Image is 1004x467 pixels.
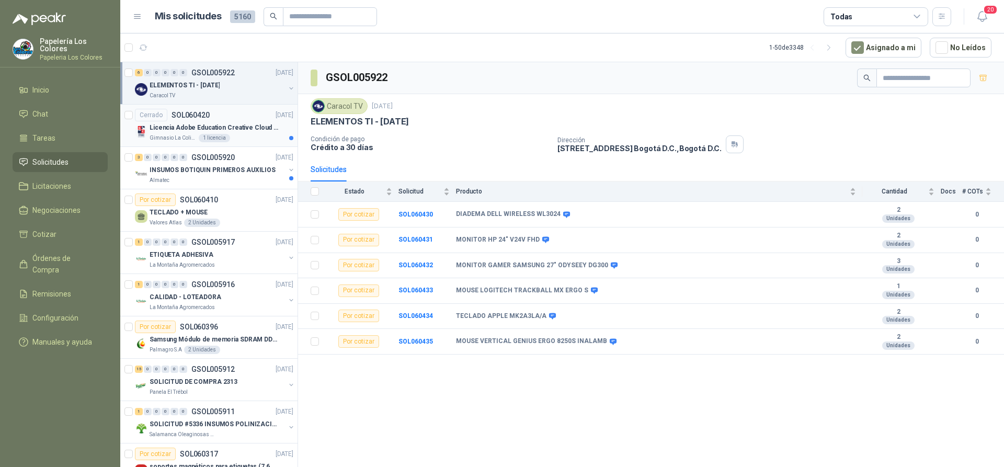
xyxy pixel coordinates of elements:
[398,236,433,243] b: SOL060431
[180,450,218,458] p: SOL060317
[135,66,295,100] a: 6 0 0 0 0 0 GSOL005922[DATE] Company LogoELEMENTOS TI - [DATE]Caracol TV
[32,312,78,324] span: Configuración
[862,188,926,195] span: Cantidad
[172,111,210,119] p: SOL060420
[13,284,108,304] a: Remisiones
[398,338,433,345] b: SOL060435
[150,176,169,185] p: Almatec
[338,208,379,221] div: Por cotizar
[150,292,221,302] p: CALIDAD - LOTEADORA
[32,204,81,216] span: Negociaciones
[170,238,178,246] div: 0
[962,235,991,245] b: 0
[398,261,433,269] a: SOL060432
[13,39,33,59] img: Company Logo
[155,9,222,24] h1: Mis solicitudes
[153,154,161,161] div: 0
[135,448,176,460] div: Por cotizar
[846,38,921,58] button: Asignado a mi
[862,308,934,316] b: 2
[326,70,389,86] h3: GSOL005922
[153,281,161,288] div: 0
[962,181,1004,202] th: # COTs
[170,281,178,288] div: 0
[13,248,108,280] a: Órdenes de Compra
[191,281,235,288] p: GSOL005916
[930,38,991,58] button: No Leídos
[311,164,347,175] div: Solicitudes
[199,134,230,142] div: 1 licencia
[962,286,991,295] b: 0
[13,332,108,352] a: Manuales y ayuda
[456,337,607,346] b: MOUSE VERTICAL GENIUS ERGO 8250S INALAMB
[882,291,915,299] div: Unidades
[179,154,187,161] div: 0
[144,281,152,288] div: 0
[170,154,178,161] div: 0
[456,188,848,195] span: Producto
[135,278,295,312] a: 1 0 0 0 0 0 GSOL005916[DATE] Company LogoCALIDAD - LOTEADORALa Montaña Agromercados
[135,281,143,288] div: 1
[150,377,237,387] p: SOLICITUD DE COMPRA 2313
[882,265,915,274] div: Unidades
[150,303,215,312] p: La Montaña Agromercados
[456,261,608,270] b: MONITOR GAMER SAMSUNG 27" ODYSEEY DG300
[135,151,295,185] a: 3 0 0 0 0 0 GSOL005920[DATE] Company LogoINSUMOS BOTIQUIN PRIMEROS AUXILIOSAlmatec
[170,69,178,76] div: 0
[398,287,433,294] a: SOL060433
[962,210,991,220] b: 0
[135,408,143,415] div: 1
[311,143,549,152] p: Crédito a 30 días
[144,408,152,415] div: 0
[962,311,991,321] b: 0
[456,181,862,202] th: Producto
[135,168,147,180] img: Company Logo
[135,422,147,435] img: Company Logo
[276,110,293,120] p: [DATE]
[40,38,108,52] p: Papelería Los Colores
[120,189,298,232] a: Por cotizarSOL060410[DATE] TECLADO + MOUSEValores Atlas2 Unidades
[150,81,220,90] p: ELEMENTOS TI - [DATE]
[13,308,108,328] a: Configuración
[135,321,176,333] div: Por cotizar
[862,181,941,202] th: Cantidad
[13,224,108,244] a: Cotizar
[150,346,182,354] p: Palmagro S.A
[456,287,588,295] b: MOUSE LOGITECH TRACKBALL MX ERGO S
[150,419,280,429] p: SOLICITUD #5336 INSUMOS POLINIZACIÓN
[962,337,991,347] b: 0
[179,238,187,246] div: 0
[882,341,915,350] div: Unidades
[162,366,169,373] div: 0
[162,238,169,246] div: 0
[135,69,143,76] div: 6
[150,261,215,269] p: La Montaña Agromercados
[135,126,147,138] img: Company Logo
[338,335,379,348] div: Por cotizar
[162,69,169,76] div: 0
[180,196,218,203] p: SOL060410
[311,116,409,127] p: ELEMENTOS TI - [DATE]
[191,154,235,161] p: GSOL005920
[180,323,218,331] p: SOL060396
[150,134,197,142] p: Gimnasio La Colina
[179,408,187,415] div: 0
[941,181,962,202] th: Docs
[32,156,69,168] span: Solicitudes
[276,68,293,78] p: [DATE]
[135,405,295,439] a: 1 0 0 0 0 0 GSOL005911[DATE] Company LogoSOLICITUD #5336 INSUMOS POLINIZACIÓNSalamanca Oleaginosa...
[135,363,295,396] a: 15 0 0 0 0 0 GSOL005912[DATE] Company LogoSOLICITUD DE COMPRA 2313Panela El Trébol
[13,13,66,25] img: Logo peakr
[150,430,215,439] p: Salamanca Oleaginosas SAS
[311,135,549,143] p: Condición de pago
[184,346,220,354] div: 2 Unidades
[882,316,915,324] div: Unidades
[13,200,108,220] a: Negociaciones
[179,366,187,373] div: 0
[398,188,441,195] span: Solicitud
[120,316,298,359] a: Por cotizarSOL060396[DATE] Company LogoSamsung Módulo de memoria SDRAM DDR4 M393A2G40DB0 de 16 GB...
[144,238,152,246] div: 0
[862,257,934,266] b: 3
